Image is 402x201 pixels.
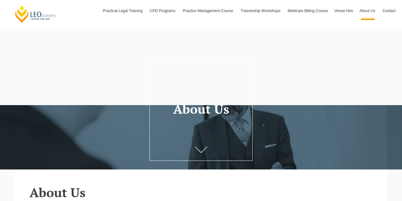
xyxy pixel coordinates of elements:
iframe: LiveChat chat widget [359,158,386,185]
a: Contact [379,2,399,20]
h2: About Us [30,185,373,199]
a: CPD Programs [146,2,180,20]
a: [PERSON_NAME] Centre for Law [14,5,57,23]
a: Practical Legal Training [100,2,147,20]
a: Venue Hire [331,2,356,20]
a: Traineeship Workshops [237,2,284,20]
a: Medicare Billing Course [284,2,331,20]
a: Practice Management Course [180,2,237,20]
h1: About Us [153,102,249,116]
a: About Us [356,2,379,20]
